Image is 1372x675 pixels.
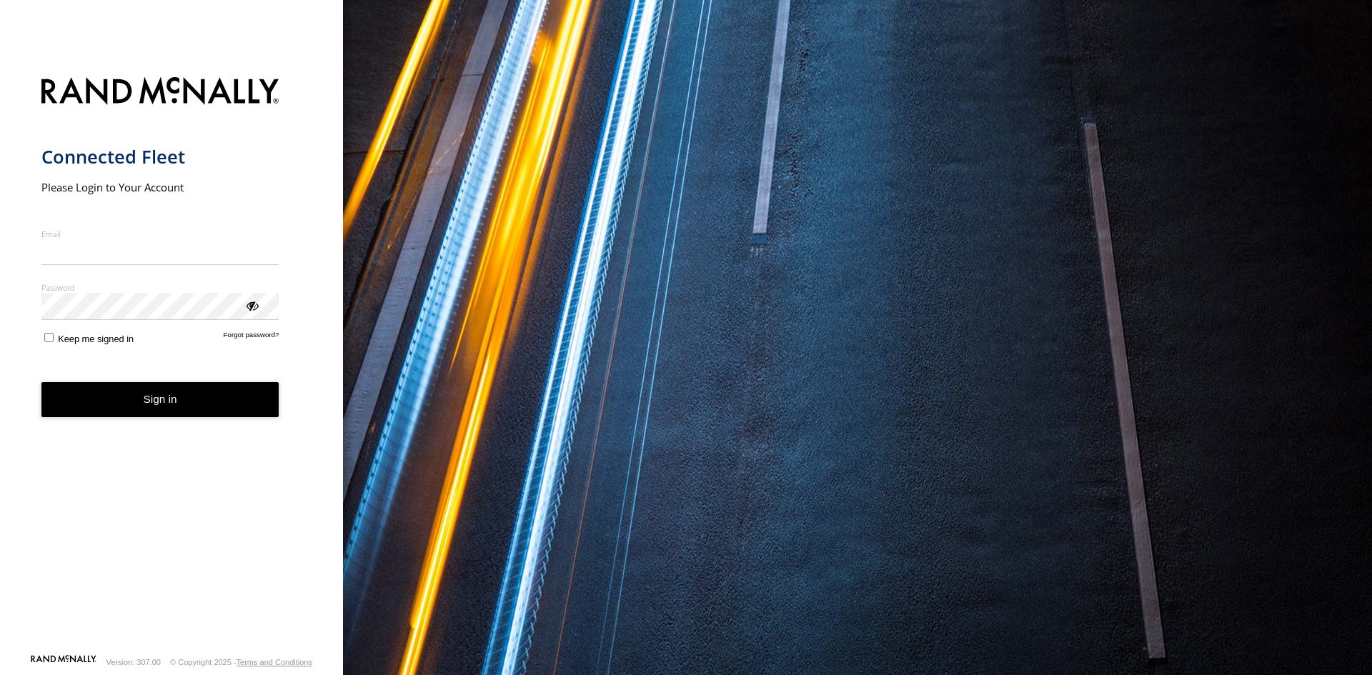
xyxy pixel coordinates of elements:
button: Sign in [41,382,279,417]
input: Keep me signed in [44,333,54,342]
div: © Copyright 2025 - [170,658,312,666]
h2: Please Login to Your Account [41,180,279,194]
a: Forgot password? [224,331,279,344]
label: Password [41,282,279,293]
div: ViewPassword [244,298,259,312]
form: main [41,69,302,654]
div: Version: 307.00 [106,658,161,666]
img: Rand McNally [41,74,279,111]
span: Keep me signed in [58,334,134,344]
a: Visit our Website [31,655,96,669]
h1: Connected Fleet [41,145,279,169]
a: Terms and Conditions [237,658,312,666]
label: Email [41,229,279,239]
